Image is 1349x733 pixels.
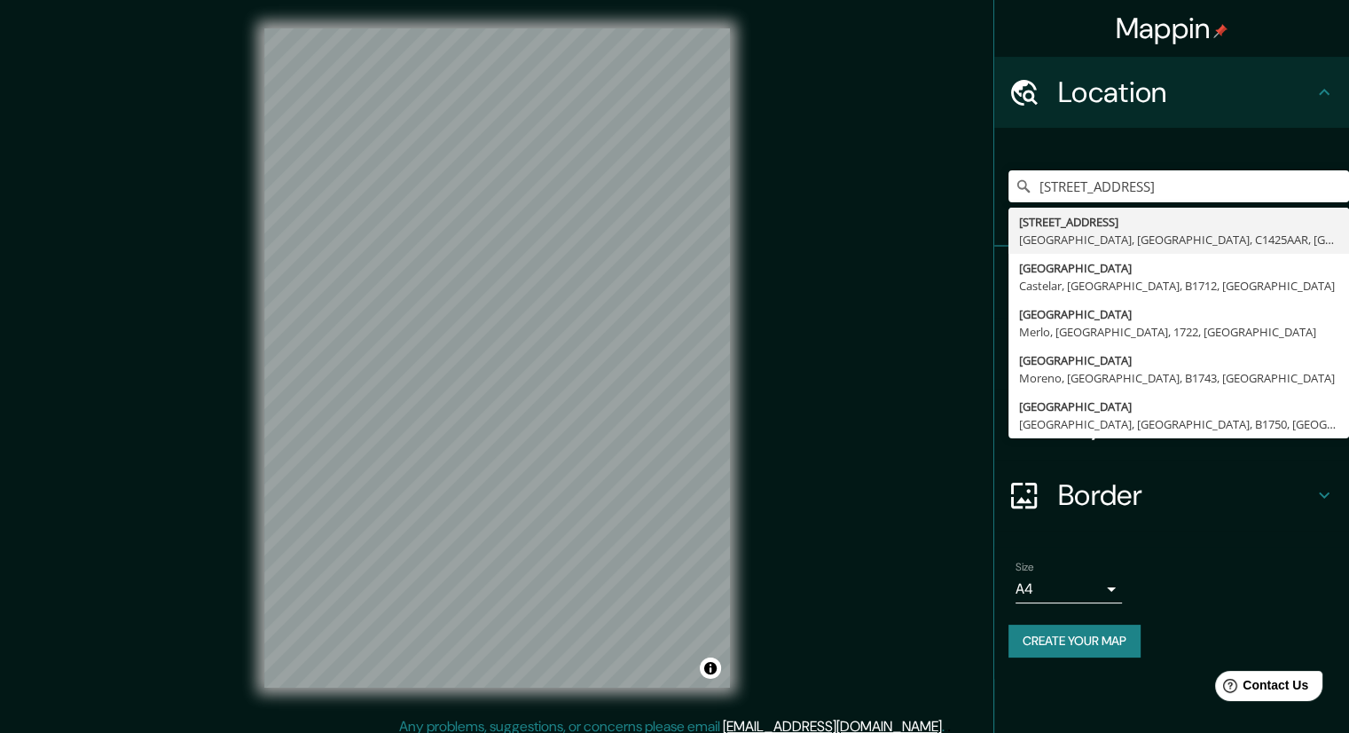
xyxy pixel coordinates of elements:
[1058,477,1314,513] h4: Border
[1019,305,1338,323] div: [GEOGRAPHIC_DATA]
[1019,277,1338,295] div: Castelar, [GEOGRAPHIC_DATA], B1712, [GEOGRAPHIC_DATA]
[1019,415,1338,433] div: [GEOGRAPHIC_DATA], [GEOGRAPHIC_DATA], B1750, [GEOGRAPHIC_DATA]
[1019,369,1338,387] div: Moreno, [GEOGRAPHIC_DATA], B1743, [GEOGRAPHIC_DATA]
[1019,351,1338,369] div: [GEOGRAPHIC_DATA]
[1016,575,1122,603] div: A4
[1019,213,1338,231] div: [STREET_ADDRESS]
[1058,406,1314,442] h4: Layout
[994,318,1349,389] div: Style
[1019,231,1338,248] div: [GEOGRAPHIC_DATA], [GEOGRAPHIC_DATA], C1425AAR, [GEOGRAPHIC_DATA]
[264,28,730,688] canvas: Map
[1058,75,1314,110] h4: Location
[700,658,721,679] button: Toggle attribution
[994,460,1349,531] div: Border
[1213,24,1227,38] img: pin-icon.png
[1191,664,1329,713] iframe: Help widget launcher
[1019,398,1338,415] div: [GEOGRAPHIC_DATA]
[994,389,1349,460] div: Layout
[1019,259,1338,277] div: [GEOGRAPHIC_DATA]
[1008,170,1349,202] input: Pick your city or area
[994,57,1349,128] div: Location
[994,247,1349,318] div: Pins
[1019,323,1338,341] div: Merlo, [GEOGRAPHIC_DATA], 1722, [GEOGRAPHIC_DATA]
[1116,11,1228,46] h4: Mappin
[1008,625,1141,658] button: Create your map
[1016,560,1034,575] label: Size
